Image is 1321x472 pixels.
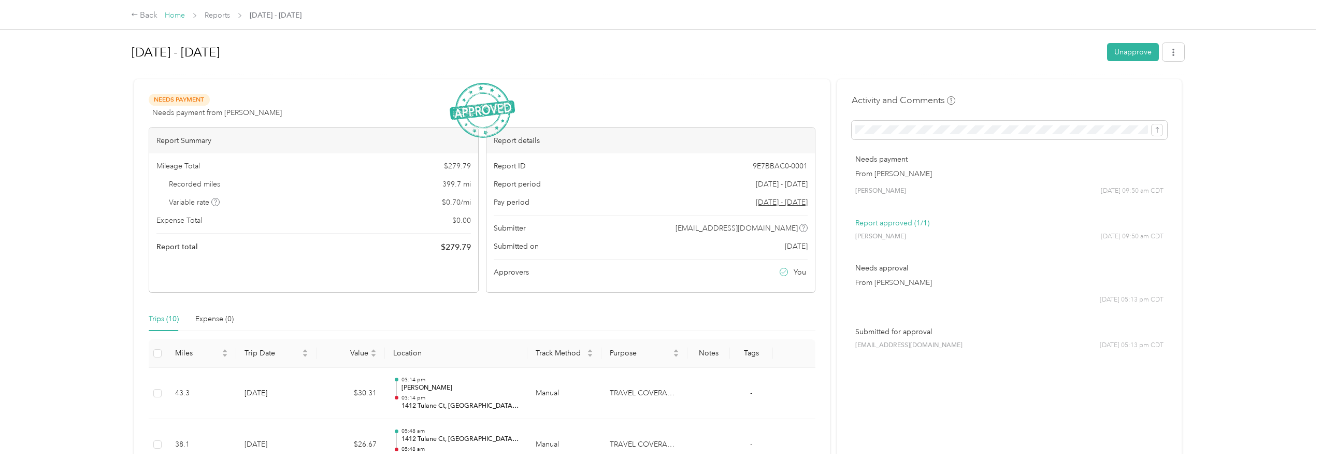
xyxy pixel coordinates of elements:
p: Needs approval [855,263,1164,274]
span: caret-up [222,348,228,354]
span: caret-down [370,352,377,359]
span: Miles [175,349,220,357]
p: 1412 Tulane Ct, [GEOGRAPHIC_DATA], [GEOGRAPHIC_DATA], [GEOGRAPHIC_DATA] [401,435,519,444]
span: Recorded miles [169,179,220,190]
div: Report Summary [149,128,478,153]
span: caret-up [673,348,679,354]
th: Purpose [601,339,687,368]
td: Manual [527,419,601,471]
span: caret-up [302,348,308,354]
span: caret-up [587,348,593,354]
td: 43.3 [167,368,236,420]
span: caret-down [302,352,308,359]
a: Home [165,11,185,20]
span: caret-down [222,352,228,359]
th: Location [385,339,527,368]
span: caret-down [587,352,593,359]
span: Needs Payment [149,94,210,106]
span: - [750,389,752,397]
span: Value [325,349,368,357]
img: ApprovedStamp [450,83,515,138]
td: $30.31 [317,368,385,420]
th: Notes [687,339,730,368]
span: $ 0.70 / mi [442,197,471,208]
th: Track Method [527,339,601,368]
span: Go to pay period [756,197,808,208]
span: Report ID [494,161,526,171]
span: You [794,267,806,278]
a: Reports [205,11,230,20]
span: Track Method [536,349,585,357]
div: Report details [486,128,815,153]
span: [EMAIL_ADDRESS][DOMAIN_NAME] [855,341,963,350]
span: caret-down [673,352,679,359]
td: [DATE] [236,368,316,420]
td: [DATE] [236,419,316,471]
iframe: Everlance-gr Chat Button Frame [1263,414,1321,472]
span: $ 279.79 [444,161,471,171]
span: Mileage Total [156,161,200,171]
td: TRAVEL COVERAGE - MILEAGE [601,419,687,471]
span: [DATE] 05:13 pm CDT [1100,341,1164,350]
span: [DATE] [785,241,808,252]
p: 03:14 pm [401,376,519,383]
p: Needs payment [855,154,1164,165]
h4: Activity and Comments [852,94,955,107]
th: Tags [730,339,773,368]
p: [PERSON_NAME] [401,453,519,462]
span: [PERSON_NAME] [855,232,906,241]
span: Approvers [494,267,529,278]
th: Value [317,339,385,368]
span: Pay period [494,197,529,208]
span: $ 0.00 [452,215,471,226]
p: Report approved (1/1) [855,218,1164,228]
span: Submitted on [494,241,539,252]
span: $ 279.79 [441,241,471,253]
span: Needs payment from [PERSON_NAME] [152,107,282,118]
span: 399.7 mi [442,179,471,190]
span: Variable rate [169,197,220,208]
th: Trip Date [236,339,316,368]
span: [PERSON_NAME] [855,187,906,196]
span: Trip Date [245,349,299,357]
span: Report period [494,179,541,190]
div: Back [131,9,158,22]
span: - [750,440,752,449]
p: 03:14 pm [401,394,519,402]
div: Trips (10) [149,313,179,325]
td: Manual [527,368,601,420]
p: 05:48 am [401,427,519,435]
p: 05:48 am [401,446,519,453]
span: Submitter [494,223,526,234]
span: Expense Total [156,215,202,226]
span: 9E7BBAC0-0001 [753,161,808,171]
p: 1412 Tulane Ct, [GEOGRAPHIC_DATA], [GEOGRAPHIC_DATA], [GEOGRAPHIC_DATA] [401,402,519,411]
span: [DATE] 09:50 am CDT [1101,232,1164,241]
p: Submitted for approval [855,326,1164,337]
h1: Sep 1 - 30, 2025 [132,40,1100,65]
td: $26.67 [317,419,385,471]
span: [DATE] - [DATE] [756,179,808,190]
span: [DATE] 05:13 pm CDT [1100,295,1164,305]
p: [PERSON_NAME] [401,383,519,393]
p: From [PERSON_NAME] [855,277,1164,288]
span: [DATE] - [DATE] [250,10,301,21]
button: Unapprove [1107,43,1159,61]
th: Miles [167,339,236,368]
div: Expense (0) [195,313,234,325]
td: TRAVEL COVERAGE - MILEAGE [601,368,687,420]
span: [EMAIL_ADDRESS][DOMAIN_NAME] [676,223,798,234]
p: From [PERSON_NAME] [855,168,1164,179]
td: 38.1 [167,419,236,471]
span: caret-up [370,348,377,354]
span: Report total [156,241,198,252]
span: [DATE] 09:50 am CDT [1101,187,1164,196]
span: Purpose [610,349,670,357]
